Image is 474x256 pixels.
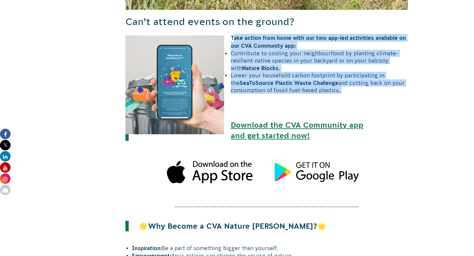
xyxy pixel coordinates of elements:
p: ______________________________________________________________________ [125,200,408,208]
strong: e [PERSON_NAME]? [245,222,317,230]
p: 🌟 🌟 [129,221,365,231]
li: Lower your household carbon footprint by participating in the and cutting back on your consumptio... [132,72,408,94]
li: Contribute to cooling your neighbourhood by planting climate-resilient native species in your bac... [132,50,408,72]
strong: Take action from home with our two app-led activities available on our CVA Community app: [231,35,406,49]
strong: SeaToSource Plastic Waste Challenge [240,80,338,86]
li: Be a part of something bigger than yourself. [132,244,408,252]
h3: Can’t attend events on the ground? [125,15,408,29]
strong: Inspiration: [132,245,162,251]
a: Download the CVA Community app and get started now! [231,121,363,140]
strong: Why Become a CVA Natur [148,222,245,230]
strong: Nature Blocks [242,65,278,71]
